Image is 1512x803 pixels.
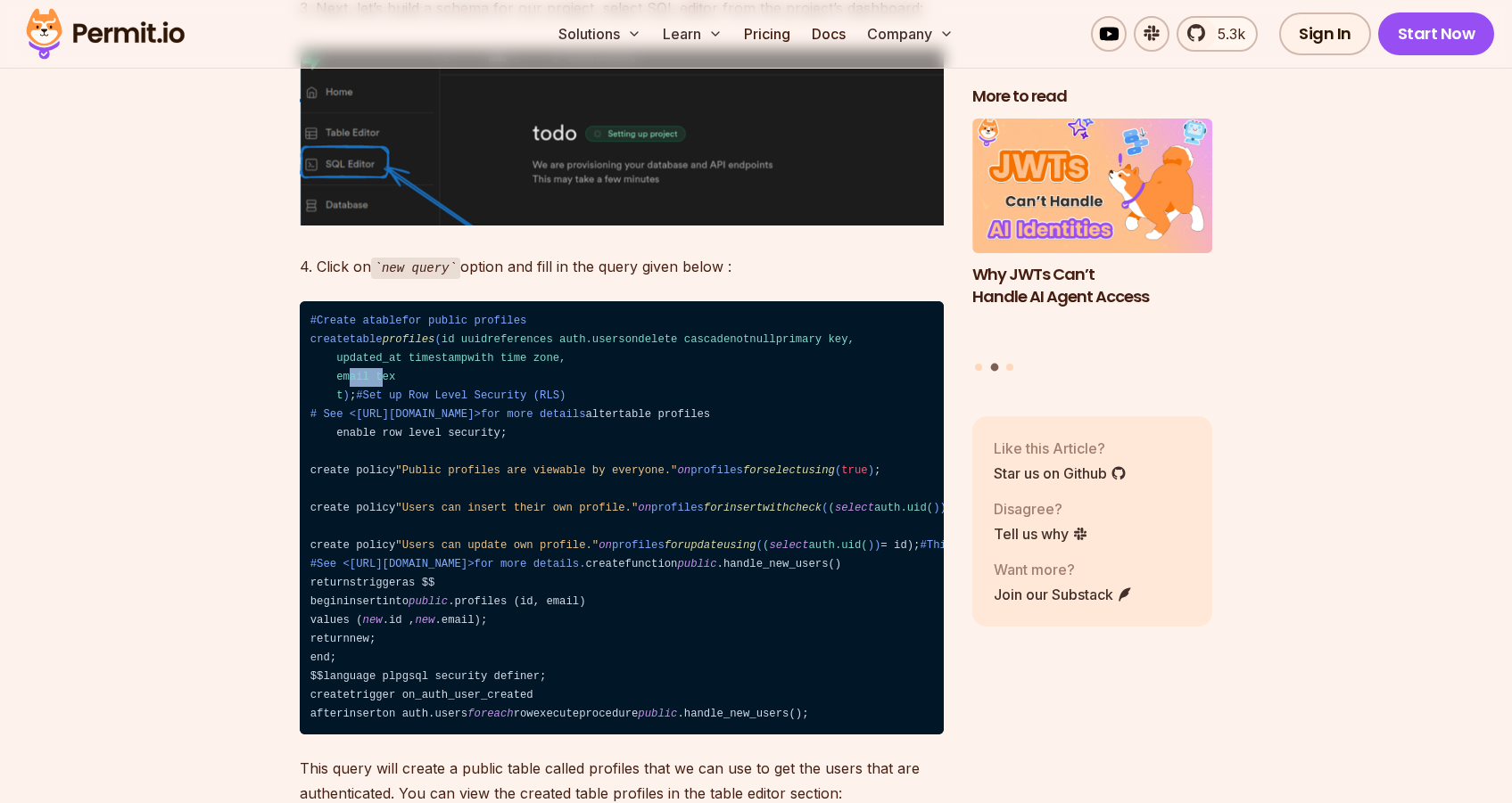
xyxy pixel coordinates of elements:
button: Go to slide 1 [975,364,982,371]
span: "Users can insert their own profile." [395,502,638,514]
button: Learn [656,16,730,52]
p: 4. Click on option and fill in the query given below : [300,254,944,280]
a: Why JWTs Can’t Handle AI Agent AccessWhy JWTs Can’t Handle AI Agent Access [972,119,1213,353]
button: Go to slide 3 [1006,364,1013,371]
img: image (57).png [300,49,944,225]
span: "Public profiles are viewable by everyone." [395,464,677,477]
span: "Users can update own profile." [395,539,599,552]
button: Company [860,16,961,52]
span: select [835,502,874,514]
p: Like this Article? [994,438,1127,459]
span: profiles ( ) [677,464,874,477]
code: new query [371,258,460,279]
span: #Set up Row Level Security (RLS) [356,389,566,402]
p: Disagree? [994,498,1088,520]
span: public [409,595,448,608]
button: Go to slide 2 [990,364,998,372]
span: public [677,558,716,570]
a: Tell us why [994,523,1088,545]
span: public [638,708,677,720]
a: Sign In [1279,12,1371,55]
a: Pricing [737,16,797,52]
a: Docs [805,16,853,52]
h3: Why JWTs Can’t Handle AI Agent Access [972,264,1213,308]
span: true [841,464,867,477]
span: forinsertwithcheck [704,502,822,514]
span: createtable ( ) [310,333,855,402]
span: profiles [383,333,435,346]
span: forupdateusing [665,539,756,552]
a: Star us on Github [994,463,1127,484]
a: Start Now [1378,12,1495,55]
span: new [363,614,383,627]
div: Posts [972,119,1213,374]
span: foreach [467,708,513,720]
li: 2 of 3 [972,119,1213,353]
a: 5.3k [1177,16,1258,52]
span: select [769,539,808,552]
code: ; altertable profiles enable row level security; create policy ; create policy = id); create poli... [300,301,944,735]
span: id uuidreferences auth.usersondelete cascadenotnullprimary key, updated_at timestampwith time zon... [310,333,855,402]
a: Join our Substack [994,584,1133,605]
span: on [638,502,651,514]
span: ( auth.uid( [763,539,868,552]
span: on [677,464,690,477]
p: Want more? [994,559,1133,580]
span: forselectusing [743,464,835,477]
span: new [415,614,434,627]
img: Permit logo [18,4,193,64]
img: Why JWTs Can’t Handle AI Agent Access [972,119,1213,254]
h2: More to read [972,86,1213,108]
button: Solutions [551,16,649,52]
span: #Create atablefor public profiles [310,315,527,327]
span: 5.3k [1207,23,1245,45]
span: ( auth.uid( [829,502,934,514]
span: on [599,539,612,552]
span: profiles ( )) [599,539,880,552]
span: #See <[URL][DOMAIN_NAME]>for more details. [310,558,586,570]
span: # See <[URL][DOMAIN_NAME]>for more details [310,408,586,421]
span: profiles ( )) [638,502,946,514]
